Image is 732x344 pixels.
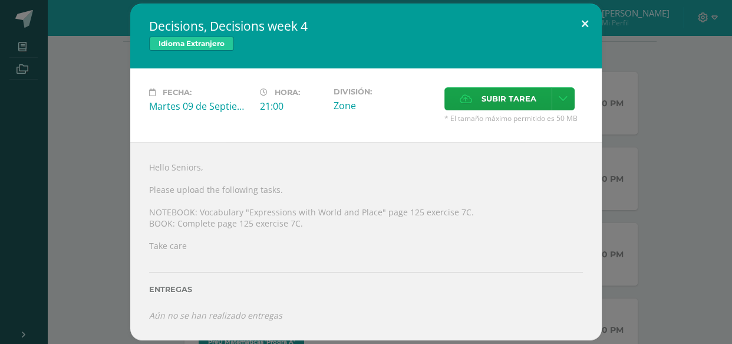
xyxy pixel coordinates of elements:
[444,113,583,123] span: * El tamaño máximo permitido es 50 MB
[568,4,602,44] button: Close (Esc)
[334,99,435,112] div: Zone
[482,88,536,110] span: Subir tarea
[149,100,250,113] div: Martes 09 de Septiembre
[149,37,234,51] span: Idioma Extranjero
[149,18,583,34] h2: Decisions, Decisions week 4
[260,100,324,113] div: 21:00
[275,88,300,97] span: Hora:
[149,310,282,321] i: Aún no se han realizado entregas
[149,285,583,294] label: Entregas
[163,88,192,97] span: Fecha:
[334,87,435,96] label: División:
[130,142,602,340] div: Hello Seniors, Please upload the following tasks. NOTEBOOK: Vocabulary "Expressions with World an...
